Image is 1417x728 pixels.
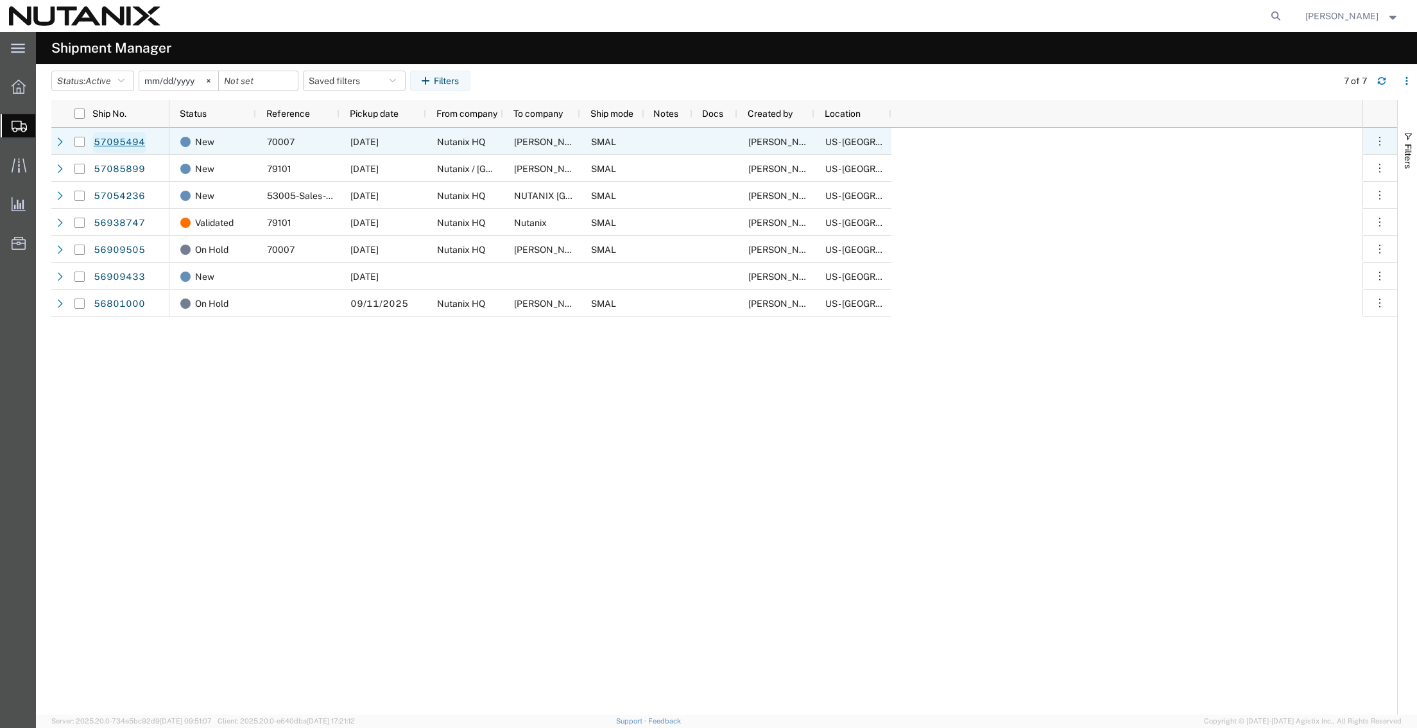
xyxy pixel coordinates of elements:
span: Arthur Campos [C] [748,191,835,201]
span: From company [436,108,497,119]
span: To company [513,108,563,119]
span: Server: 2025.20.0-734e5bc92d9 [51,717,212,725]
span: Created by [748,108,793,119]
span: Ship No. [92,108,126,119]
span: 10/07/2025 [350,191,379,201]
span: US - Durham [825,164,934,174]
span: Nutanix HQ [437,245,485,255]
span: Arthur Campos [C] [748,245,835,255]
span: SMAL [591,299,616,309]
a: 57054236 [93,186,146,207]
button: [PERSON_NAME] [1305,8,1400,24]
span: US - San Jose [825,245,1007,255]
span: SMAL [591,218,616,228]
span: 70007 [267,245,295,255]
span: Stephanie Guadron [748,218,821,228]
span: Stephanie Guadron [748,272,821,282]
a: 56909433 [93,267,146,288]
span: 10/10/2025 [350,137,379,147]
span: Location [825,108,861,119]
input: Not set [219,71,298,91]
span: Brayan Lopez [C] [748,299,835,309]
span: 53005-Sales-SE/ Saudi Arabia [267,191,434,201]
span: New [195,182,214,209]
span: Validated [195,209,234,236]
span: US - San Jose [825,299,1007,309]
span: On Hold [195,236,228,263]
span: 10/10/2025 [350,164,379,174]
span: 79101 [267,164,291,174]
span: [DATE] 17:21:12 [307,717,355,725]
span: Stephanie Guadron [748,137,821,147]
span: Copyright © [DATE]-[DATE] Agistix Inc., All Rights Reserved [1204,716,1402,727]
span: Filters [1403,144,1413,169]
span: SMAL [591,137,616,147]
span: Active [85,76,111,86]
span: US - San Jose [825,218,1007,228]
span: Nutanix HQ [437,137,485,147]
a: 57085899 [93,159,146,180]
span: Joseph Walden [748,164,821,174]
button: Status:Active [51,71,134,91]
span: Roseann Keeler [514,164,587,174]
a: 56801000 [93,294,146,315]
div: 7 of 7 [1344,74,1367,88]
span: 70007 [267,137,295,147]
span: SMAL [591,164,616,174]
span: On Hold [195,290,228,317]
span: Rajinder Arora [514,299,587,309]
span: Status [180,108,207,119]
span: Nathalie Gryba [514,245,587,255]
img: logo [9,6,160,26]
span: 09/23/2025 [350,245,379,255]
a: Support [616,717,648,725]
input: Not set [139,71,218,91]
span: Nutanix / Durham [437,164,569,174]
span: 09/25/2025 [350,218,379,228]
span: US - San Jose [825,137,1007,147]
a: 56909505 [93,240,146,261]
span: Nutanix [514,218,547,228]
span: Nutanix HQ [437,191,485,201]
span: SMAL [591,191,616,201]
span: New [195,263,214,290]
span: New [195,128,214,155]
span: NUTANIX Saudi Arabia [514,191,648,201]
h4: Shipment Manager [51,32,171,64]
span: Ship mode [590,108,633,119]
span: [DATE] 09:51:07 [160,717,212,725]
span: Stephanie Guadron [1305,9,1378,23]
span: 79101 [267,218,291,228]
span: Client: 2025.20.0-e640dba [218,717,355,725]
span: Notes [653,108,678,119]
span: US - San Jose [825,272,1007,282]
span: Reference [266,108,310,119]
a: 57095494 [93,132,146,153]
span: Pickup date [350,108,399,119]
span: New [195,155,214,182]
a: 56938747 [93,213,146,234]
span: Nutanix HQ [437,299,485,309]
a: Feedback [648,717,681,725]
span: 09/23/2025 [350,272,379,282]
span: Docs [702,108,723,119]
span: SMAL [591,245,616,255]
span: 09/11/2025 [350,299,408,309]
span: John Wukovits III [514,137,587,147]
span: Nutanix HQ [437,218,485,228]
span: US - San Jose [825,191,1007,201]
button: Filters [410,71,470,91]
button: Saved filters [303,71,406,91]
